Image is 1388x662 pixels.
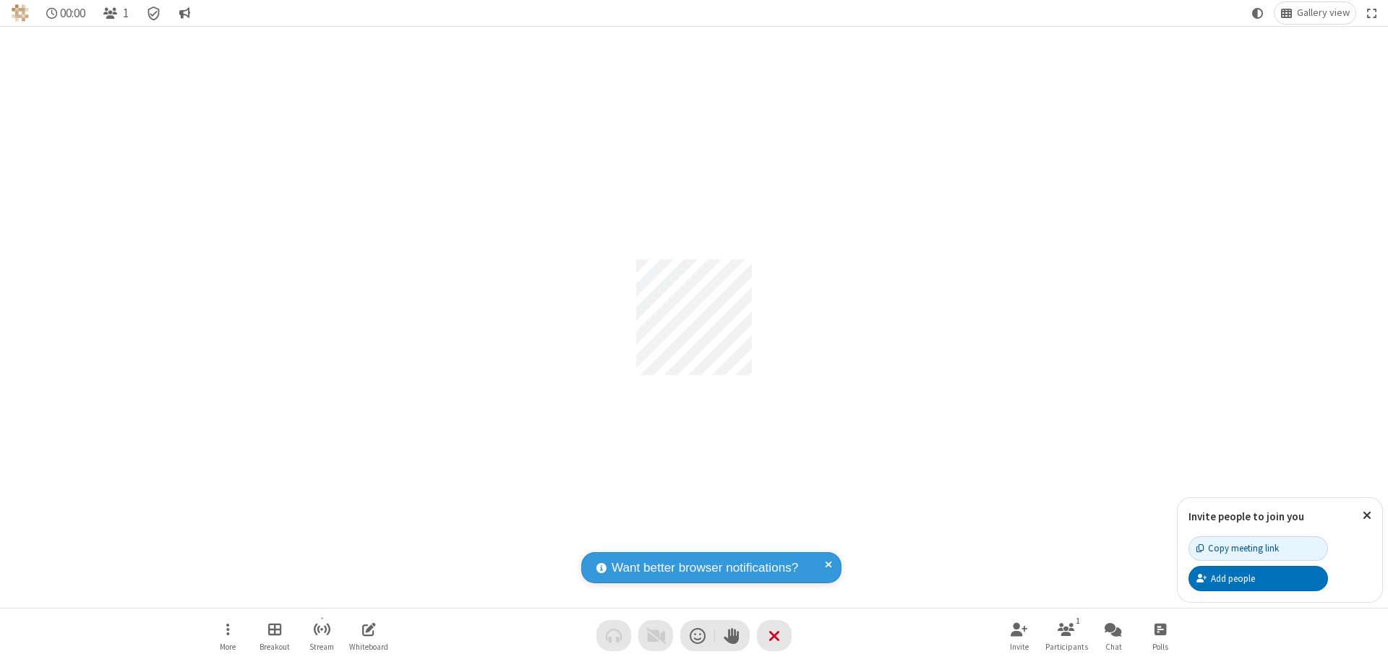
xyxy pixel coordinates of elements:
[173,2,196,24] button: Conversation
[1152,642,1168,651] span: Polls
[1196,541,1279,555] div: Copy meeting link
[998,615,1041,656] button: Invite participants (⌘+Shift+I)
[1139,615,1182,656] button: Open poll
[715,620,750,651] button: Raise hand
[140,2,168,24] div: Meeting details Encryption enabled
[309,642,334,651] span: Stream
[1188,510,1304,523] label: Invite people to join you
[1297,7,1350,19] span: Gallery view
[638,620,673,651] button: Video
[1092,615,1135,656] button: Open chat
[260,642,290,651] span: Breakout
[1188,536,1328,561] button: Copy meeting link
[596,620,631,651] button: Audio problem - check your Internet connection or call by phone
[123,7,129,20] span: 1
[1275,2,1355,24] button: Change layout
[1045,615,1088,656] button: Open participant list
[220,642,236,651] span: More
[1361,2,1383,24] button: Fullscreen
[206,615,249,656] button: Open menu
[60,7,85,20] span: 00:00
[40,2,92,24] div: Timer
[349,642,388,651] span: Whiteboard
[1072,614,1084,627] div: 1
[1352,498,1382,533] button: Close popover
[347,615,390,656] button: Open shared whiteboard
[680,620,715,651] button: Send a reaction
[300,615,343,656] button: Start streaming
[1188,566,1328,590] button: Add people
[253,615,296,656] button: Manage Breakout Rooms
[97,2,134,24] button: Open participant list
[1010,642,1029,651] span: Invite
[12,4,29,22] img: QA Selenium DO NOT DELETE OR CHANGE
[1246,2,1269,24] button: Using system theme
[612,559,798,577] span: Want better browser notifications?
[757,620,792,651] button: End or leave meeting
[1105,642,1122,651] span: Chat
[1045,642,1088,651] span: Participants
